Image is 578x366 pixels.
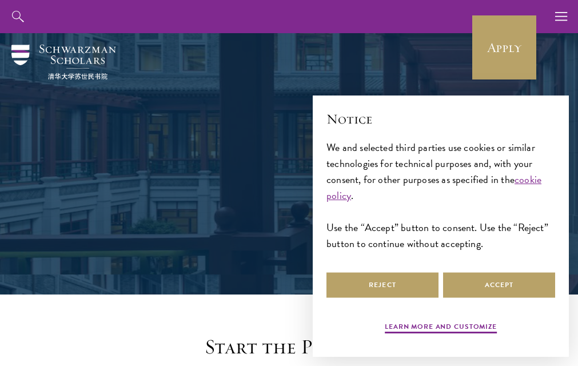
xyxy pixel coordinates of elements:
[385,321,497,335] button: Learn more and customize
[326,172,541,203] a: cookie policy
[326,272,439,298] button: Reject
[472,15,536,79] a: Apply
[326,140,555,252] div: We and selected third parties use cookies or similar technologies for technical purposes and, wit...
[443,272,555,298] button: Accept
[11,45,116,79] img: Schwarzman Scholars
[112,335,467,359] h2: Start the Process
[326,109,555,129] h2: Notice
